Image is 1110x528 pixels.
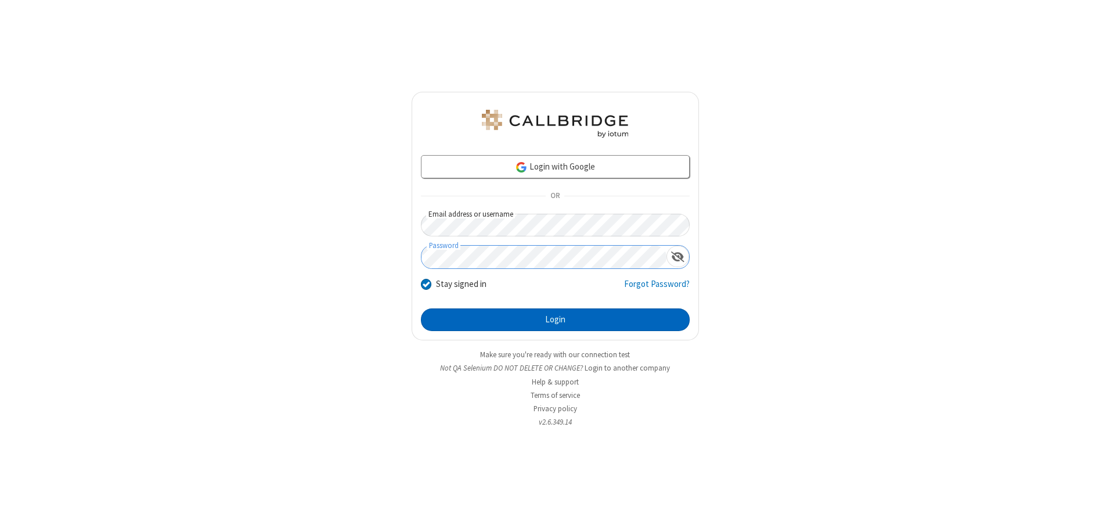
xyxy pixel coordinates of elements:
label: Stay signed in [436,278,486,291]
li: v2.6.349.14 [412,416,699,428]
div: Show password [666,246,689,267]
a: Terms of service [531,390,580,400]
a: Help & support [532,377,579,387]
a: Forgot Password? [624,278,690,300]
input: Password [421,246,666,268]
a: Privacy policy [534,404,577,414]
button: Login [421,308,690,332]
img: google-icon.png [515,161,528,174]
li: Not QA Selenium DO NOT DELETE OR CHANGE? [412,362,699,373]
button: Login to another company [585,362,670,373]
a: Login with Google [421,155,690,178]
a: Make sure you're ready with our connection test [480,350,630,360]
input: Email address or username [421,214,690,236]
img: QA Selenium DO NOT DELETE OR CHANGE [480,110,630,138]
span: OR [546,188,564,204]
